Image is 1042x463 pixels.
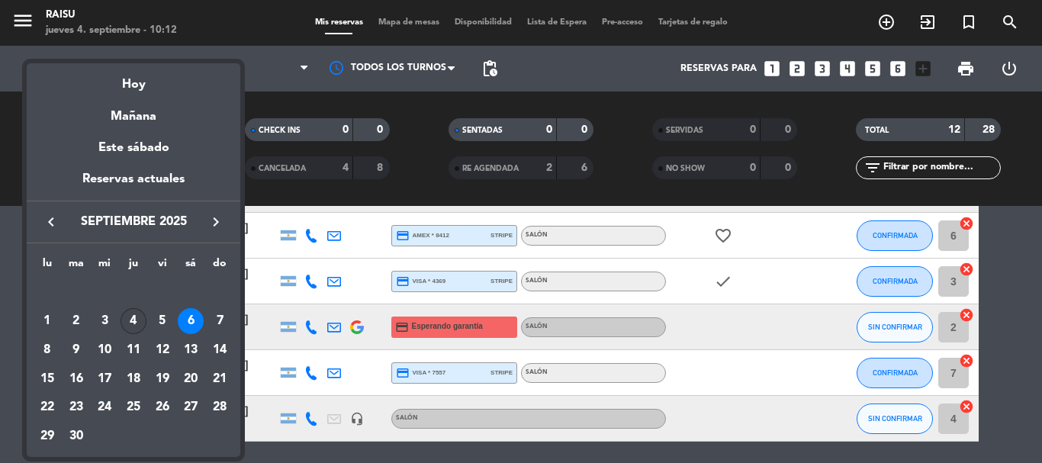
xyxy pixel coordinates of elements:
[148,255,177,278] th: viernes
[62,394,91,423] td: 23 de septiembre de 2025
[121,308,146,334] div: 4
[34,337,60,363] div: 8
[177,394,206,423] td: 27 de septiembre de 2025
[205,394,234,423] td: 28 de septiembre de 2025
[90,255,119,278] th: miércoles
[207,308,233,334] div: 7
[92,337,117,363] div: 10
[63,337,89,363] div: 9
[33,365,62,394] td: 15 de septiembre de 2025
[177,255,206,278] th: sábado
[148,365,177,394] td: 19 de septiembre de 2025
[33,394,62,423] td: 22 de septiembre de 2025
[177,307,206,336] td: 6 de septiembre de 2025
[34,423,60,449] div: 29
[33,255,62,278] th: lunes
[34,395,60,421] div: 22
[148,336,177,365] td: 12 de septiembre de 2025
[121,366,146,392] div: 18
[178,366,204,392] div: 20
[90,336,119,365] td: 10 de septiembre de 2025
[207,395,233,421] div: 28
[62,365,91,394] td: 16 de septiembre de 2025
[27,63,240,95] div: Hoy
[92,395,117,421] div: 24
[150,337,175,363] div: 12
[62,307,91,336] td: 2 de septiembre de 2025
[121,337,146,363] div: 11
[148,394,177,423] td: 26 de septiembre de 2025
[207,213,225,231] i: keyboard_arrow_right
[65,212,202,232] span: septiembre 2025
[178,337,204,363] div: 13
[37,212,65,232] button: keyboard_arrow_left
[62,255,91,278] th: martes
[63,395,89,421] div: 23
[207,366,233,392] div: 21
[119,336,148,365] td: 11 de septiembre de 2025
[34,308,60,334] div: 1
[63,423,89,449] div: 30
[42,213,60,231] i: keyboard_arrow_left
[202,212,230,232] button: keyboard_arrow_right
[177,336,206,365] td: 13 de septiembre de 2025
[119,365,148,394] td: 18 de septiembre de 2025
[177,365,206,394] td: 20 de septiembre de 2025
[90,365,119,394] td: 17 de septiembre de 2025
[207,337,233,363] div: 14
[119,307,148,336] td: 4 de septiembre de 2025
[90,307,119,336] td: 3 de septiembre de 2025
[205,336,234,365] td: 14 de septiembre de 2025
[119,394,148,423] td: 25 de septiembre de 2025
[33,278,234,307] td: SEP.
[27,169,240,201] div: Reservas actuales
[205,255,234,278] th: domingo
[27,95,240,127] div: Mañana
[62,336,91,365] td: 9 de septiembre de 2025
[33,422,62,451] td: 29 de septiembre de 2025
[92,308,117,334] div: 3
[178,395,204,421] div: 27
[150,308,175,334] div: 5
[121,395,146,421] div: 25
[150,366,175,392] div: 19
[33,307,62,336] td: 1 de septiembre de 2025
[178,308,204,334] div: 6
[148,307,177,336] td: 5 de septiembre de 2025
[62,422,91,451] td: 30 de septiembre de 2025
[150,395,175,421] div: 26
[205,307,234,336] td: 7 de septiembre de 2025
[90,394,119,423] td: 24 de septiembre de 2025
[63,366,89,392] div: 16
[33,336,62,365] td: 8 de septiembre de 2025
[34,366,60,392] div: 15
[119,255,148,278] th: jueves
[63,308,89,334] div: 2
[27,127,240,169] div: Este sábado
[205,365,234,394] td: 21 de septiembre de 2025
[92,366,117,392] div: 17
